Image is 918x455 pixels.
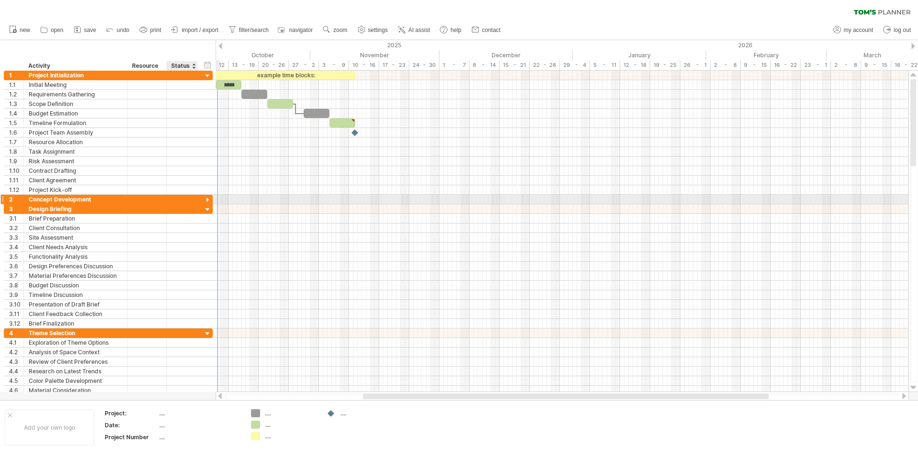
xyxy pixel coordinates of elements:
div: Contract Drafting [29,166,122,175]
span: help [450,27,461,33]
div: 29 - 4 [560,60,590,70]
span: AI assist [408,27,430,33]
div: Client Agreement [29,176,122,185]
a: save [71,24,99,36]
div: 26 - 1 [680,60,710,70]
div: Project: [105,409,157,417]
span: import / export [182,27,219,33]
div: 4.6 [9,386,23,395]
div: Review of Client Preferences [29,357,122,366]
div: 20 - 26 [259,60,289,70]
div: Timeline Discussion [29,290,122,299]
div: Timeline Formulation [29,118,122,127]
div: Risk Assessment [29,157,122,166]
div: 3.11 [9,309,23,318]
div: 1.11 [9,176,23,185]
span: log out [894,27,911,33]
div: 3 - 9 [319,60,349,70]
div: Scope Definition [29,99,122,108]
div: 5 - 11 [590,60,620,70]
div: Client Feedback Collection [29,309,122,318]
div: 1.5 [9,118,23,127]
div: Client Needs Analysis [29,243,122,252]
div: Analysis of Space Context [29,348,122,357]
div: 3.9 [9,290,23,299]
div: .... [265,432,317,440]
div: Client Consultation [29,223,122,233]
span: navigator [289,27,313,33]
div: October 2025 [177,50,310,60]
span: print [150,27,161,33]
div: Project Number [105,433,157,441]
div: 3.1 [9,214,23,223]
div: Material Preferences Discussion [29,271,122,280]
span: new [20,27,30,33]
span: filter/search [239,27,269,33]
span: save [84,27,96,33]
div: .... [265,421,317,429]
div: 13 - 19 [229,60,259,70]
div: .... [159,433,240,441]
a: settings [355,24,391,36]
div: 4 [9,328,23,338]
div: Research on Latest Trends [29,367,122,376]
a: my account [831,24,876,36]
div: example time blocks: [216,71,356,80]
div: Add your own logo [5,410,94,445]
div: Requirements Gathering [29,90,122,99]
div: 1 - 7 [439,60,470,70]
div: 1.3 [9,99,23,108]
a: import / export [169,24,221,36]
div: 9 - 15 [741,60,771,70]
a: help [437,24,464,36]
div: 3.3 [9,233,23,242]
a: print [137,24,164,36]
div: 1.6 [9,128,23,137]
div: 1.8 [9,147,23,156]
div: 22 - 28 [530,60,560,70]
div: Exploration of Theme Options [29,338,122,347]
div: .... [159,409,240,417]
div: Project Kick-off [29,185,122,194]
div: Budget Discussion [29,281,122,290]
div: January 2026 [573,50,706,60]
div: 16 - 22 [771,60,801,70]
div: 4.4 [9,367,23,376]
div: 3.12 [9,319,23,328]
span: my account [844,27,873,33]
div: November 2025 [310,50,439,60]
div: 2 - 8 [831,60,861,70]
div: 3.8 [9,281,23,290]
div: Design Briefing [29,204,122,213]
div: Brief Finalization [29,319,122,328]
div: Functionality Analysis [29,252,122,261]
span: settings [368,27,388,33]
span: zoom [333,27,347,33]
div: 17 - 23 [379,60,409,70]
span: contact [482,27,501,33]
div: Project Team Assembly [29,128,122,137]
div: 3.5 [9,252,23,261]
div: 3.7 [9,271,23,280]
div: 23 - 1 [801,60,831,70]
div: Resource [132,61,161,71]
div: Activity [28,61,122,71]
div: December 2025 [439,50,573,60]
div: Design Preferences Discussion [29,262,122,271]
div: 1.7 [9,138,23,147]
div: Status [171,61,192,71]
a: undo [104,24,132,36]
div: 9 - 15 [861,60,891,70]
div: .... [340,409,393,417]
div: 4.3 [9,357,23,366]
div: Date: [105,421,157,429]
a: AI assist [395,24,433,36]
div: 1.10 [9,166,23,175]
div: 1 [9,71,23,80]
div: 27 - 2 [289,60,319,70]
div: 1.12 [9,185,23,194]
div: Presentation of Draft Brief [29,300,122,309]
div: 3 [9,204,23,213]
div: 4.5 [9,376,23,385]
a: navigator [276,24,316,36]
